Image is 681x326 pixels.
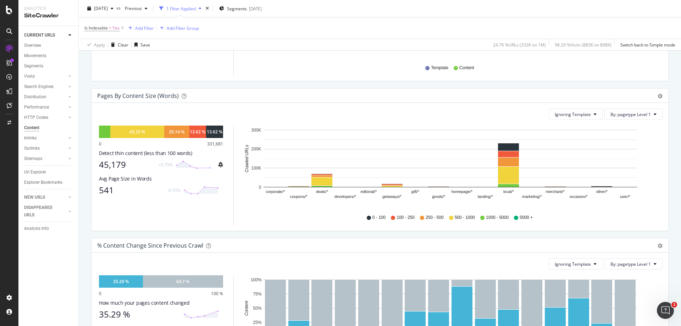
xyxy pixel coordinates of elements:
a: Overview [24,42,73,49]
div: HTTP Codes [24,114,48,121]
button: Clear [108,39,128,50]
button: By: pagetype Level 1 [604,258,663,270]
text: user/* [620,195,630,199]
text: marketing/* [522,195,542,199]
a: Search Engines [24,83,66,90]
div: gear [658,243,663,248]
div: Url Explorer [24,168,46,176]
span: Content [459,65,474,71]
text: merchant/* [546,190,565,194]
div: 45,179 [99,160,154,170]
div: NEW URLS [24,194,45,201]
text: 300K [251,128,261,133]
div: 13.62 % [207,129,222,135]
text: homepage/* [452,190,473,194]
button: [DATE] [84,3,116,14]
div: Search Engines [24,83,54,90]
span: 0 - 100 [372,215,386,221]
span: 250 - 500 [426,215,444,221]
span: Ignoring Template [555,111,591,117]
span: 1 [671,302,677,308]
div: Analysis Info [24,225,49,232]
div: bell-plus [218,162,223,167]
div: 13.62 % [190,129,205,135]
span: Ignoring Template [555,261,591,267]
div: Segments [24,62,43,70]
span: Segments [227,5,247,11]
div: DISAPPEARED URLS [24,204,60,219]
div: 0 [99,141,101,147]
span: Previous [122,5,142,11]
text: 200K [251,147,261,152]
div: -0.55% [167,187,181,193]
button: Switch back to Simple mode [618,39,675,50]
text: local/* [503,190,514,194]
div: Overview [24,42,41,49]
text: occasion/* [570,195,588,199]
button: Previous [122,3,150,14]
div: Visits [24,73,35,80]
text: deals/* [316,190,328,194]
div: CURRENT URLS [24,32,55,39]
div: Explorer Bookmarks [24,179,62,186]
a: DISAPPEARED URLS [24,204,66,219]
span: By: pagetype Level 1 [610,261,651,267]
button: Ignoring Template [549,258,603,270]
div: 43.33 % [129,129,145,135]
button: 1 Filter Applied [156,3,204,14]
text: coupons/* [290,195,308,199]
div: 98.29 % Visits ( 883K on 898K ) [555,42,611,48]
a: Inlinks [24,134,66,142]
text: 100% [251,277,262,282]
div: 1 Filter Applied [166,5,196,11]
a: CURRENT URLS [24,32,66,39]
a: Movements [24,52,73,60]
div: 541 [99,185,163,195]
div: % Content Change since Previous Crawl [97,242,203,249]
text: goods/* [432,195,445,199]
div: Detect thin content (less than 100 words) [99,150,223,157]
svg: A chart. [242,126,657,208]
div: Movements [24,52,46,60]
div: 64.7 % [176,278,189,284]
button: Segments[DATE] [216,3,265,14]
text: 75% [253,292,261,297]
div: Clear [118,42,128,48]
div: Content [24,124,39,132]
a: Explorer Bookmarks [24,179,73,186]
a: Analysis Info [24,225,73,232]
div: 35.29 % [99,309,181,319]
span: 500 - 1000 [455,215,475,221]
a: Distribution [24,93,66,101]
div: Sitemaps [24,155,42,162]
div: 0 [99,291,101,297]
div: Add Filter [135,25,154,31]
text: 25% [253,320,261,325]
div: Add Filter Group [167,25,199,31]
span: 2025 Sep. 21st [94,5,108,11]
button: By: pagetype Level 1 [604,109,663,120]
span: Template [431,65,448,71]
a: Outlinks [24,145,66,152]
iframe: Intercom live chat [657,302,674,319]
div: 35.29 % [113,278,129,284]
a: Sitemaps [24,155,66,162]
span: vs [116,5,122,11]
a: Performance [24,104,66,111]
a: NEW URLS [24,194,66,201]
div: Outlinks [24,145,40,152]
span: 1000 - 5000 [486,215,509,221]
span: Is Indexable [84,25,108,31]
span: By: pagetype Level 1 [610,111,651,117]
div: How much your pages content changed [99,299,223,306]
a: Content [24,124,73,132]
div: 100 % [211,291,223,297]
div: Pages by Content Size (Words) [97,92,179,99]
div: 331,681 [207,141,223,147]
button: Ignoring Template [549,109,603,120]
text: Content [244,301,249,316]
a: Segments [24,62,73,70]
text: landing/* [478,195,493,199]
text: 0 [259,185,261,190]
